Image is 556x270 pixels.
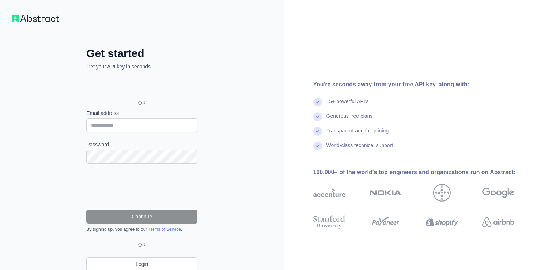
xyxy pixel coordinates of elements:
button: Continue [86,210,197,224]
img: check mark [313,112,322,121]
p: Get your API key in seconds [86,63,197,70]
div: 15+ powerful API's [326,98,369,112]
div: Generous free plans [326,112,373,127]
img: check mark [313,127,322,136]
img: payoneer [370,214,402,230]
h2: Get started [86,47,197,60]
img: shopify [426,214,458,230]
img: stanford university [313,214,345,230]
span: OR [132,99,152,106]
img: Workflow [12,15,59,22]
label: Email address [86,109,197,117]
img: nokia [370,184,402,202]
iframe: reCAPTCHA [86,172,197,201]
div: By signing up, you agree to our . [86,226,197,232]
img: check mark [313,98,322,106]
iframe: Sign in with Google Button [83,78,200,94]
div: You're seconds away from your free API key, along with: [313,80,538,89]
div: World-class technical support [326,142,393,156]
img: google [482,184,514,202]
span: OR [135,241,149,248]
img: bayer [433,184,451,202]
img: airbnb [482,214,514,230]
img: check mark [313,142,322,150]
div: 100,000+ of the world's top engineers and organizations run on Abstract: [313,168,538,177]
img: accenture [313,184,345,202]
div: Transparent and fair pricing [326,127,389,142]
label: Password [86,141,197,148]
a: Terms of Service [148,227,181,232]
